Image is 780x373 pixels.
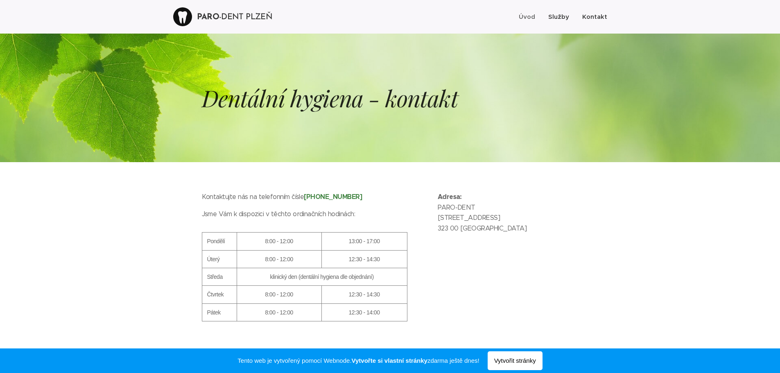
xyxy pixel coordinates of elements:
a: PARO-DENT PLZEŇ [173,6,274,27]
ul: Menu [517,7,607,27]
strong: [PHONE_NUMBER] [304,192,362,201]
td: Pátek [202,303,237,321]
td: Úterý [202,250,237,268]
p: PARO-DENT [STREET_ADDRESS] 323 00 [GEOGRAPHIC_DATA] [438,192,579,239]
p: Jsme Vám k dispozici v těchto ordinačních hodinách: [202,209,421,219]
strong: Adresa: [438,192,462,201]
span: Služby [548,13,569,20]
td: 8:00 - 12:00 [237,303,321,321]
th: Pondělí [202,233,237,250]
td: 12:30 - 14:30 [321,250,407,268]
span: Úvod [519,13,535,20]
td: Středa [202,268,237,285]
em: Dentální hygiena - kontakt [202,82,458,113]
p: Kontaktujte nás na telefonním čísle [202,192,421,209]
span: Vytvořit stránky [488,351,543,370]
td: 12:30 - 14:30 [321,286,407,303]
span: Tento web je vytvořený pomocí Webnode. zdarma ještě dnes! [237,356,479,366]
td: klinický den (dentální hygiena dle objednání) [237,268,407,285]
th: 13:00 - 17:00 [321,233,407,250]
th: 8:00 - 12:00 [237,233,321,250]
td: 8:00 - 12:00 [237,250,321,268]
strong: Vytvořte si vlastní stránky [352,357,427,364]
td: 8:00 - 12:00 [237,286,321,303]
td: Čtvrtek [202,286,237,303]
span: Kontakt [582,13,607,20]
td: 12:30 - 14:00 [321,303,407,321]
